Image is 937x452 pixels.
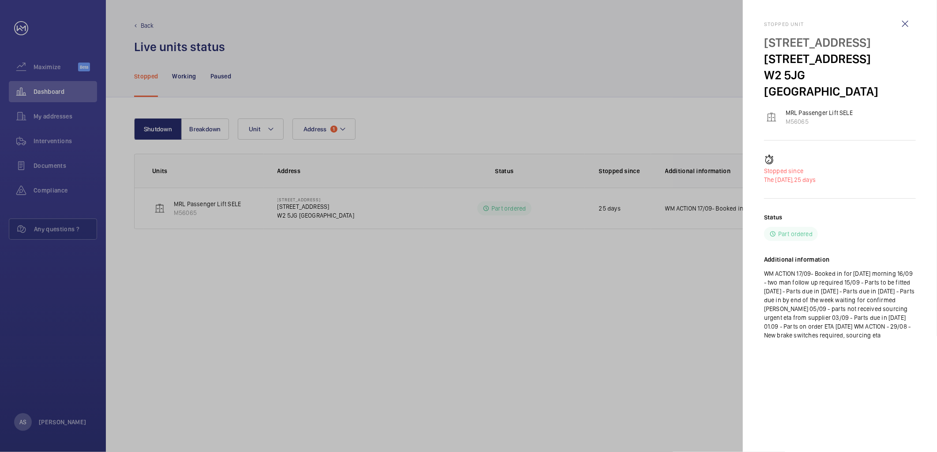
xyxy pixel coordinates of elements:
span: The [DATE], [764,176,794,183]
p: MRL Passenger Lift SELE [786,108,853,117]
h2: Additional information [764,255,916,264]
p: Part ordered [778,230,813,238]
p: [STREET_ADDRESS] [764,34,916,51]
p: WM ACTION 17/09- Booked in for [DATE] morning 16/09 - two man follow up required 15/09 - Parts to... [764,269,916,340]
img: elevator.svg [766,112,777,122]
p: W2 5JG [GEOGRAPHIC_DATA] [764,67,916,100]
p: M56065 [786,117,853,126]
p: Stopped since [764,167,916,175]
p: [STREET_ADDRESS] [764,51,916,67]
h2: Status [764,213,783,222]
p: 25 days [764,175,916,184]
h2: Stopped unit [764,21,916,27]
